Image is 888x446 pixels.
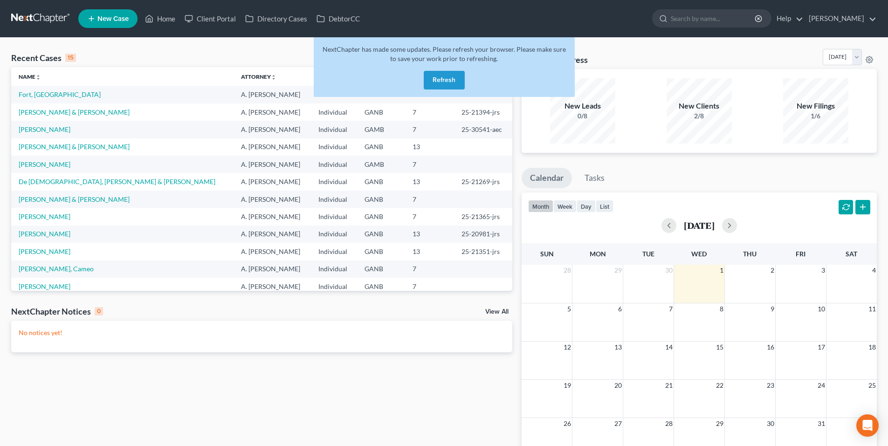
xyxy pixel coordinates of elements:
span: Wed [691,250,707,258]
a: [PERSON_NAME] [804,10,876,27]
a: Home [140,10,180,27]
td: GANB [357,243,405,260]
button: day [577,200,596,213]
input: Search by name... [671,10,756,27]
td: GANB [357,226,405,243]
a: [PERSON_NAME] & [PERSON_NAME] [19,143,130,151]
span: 13 [613,342,623,353]
td: 13 [405,138,454,156]
td: Individual [311,278,357,295]
i: unfold_more [35,75,41,80]
td: Individual [311,243,357,260]
div: New Leads [550,101,615,111]
span: Thu [743,250,757,258]
span: 26 [563,418,572,429]
a: Help [772,10,803,27]
td: 13 [405,243,454,260]
span: 4 [871,265,877,276]
td: A. [PERSON_NAME] [234,86,311,103]
td: 13 [405,173,454,190]
span: 7 [668,303,674,315]
td: GANB [357,191,405,208]
a: Directory Cases [241,10,312,27]
td: 7 [405,208,454,225]
a: View All [485,309,509,315]
span: 9 [770,303,775,315]
td: Individual [311,191,357,208]
div: 0/8 [550,111,615,121]
td: 7 [405,103,454,121]
td: 7 [405,121,454,138]
a: Client Portal [180,10,241,27]
td: Individual [311,173,357,190]
td: Individual [311,138,357,156]
td: Individual [311,156,357,173]
td: A. [PERSON_NAME] [234,226,311,243]
span: 5 [566,303,572,315]
span: 15 [715,342,724,353]
td: GAMB [357,121,405,138]
td: A. [PERSON_NAME] [234,121,311,138]
td: A. [PERSON_NAME] [234,103,311,121]
td: GANB [357,103,405,121]
span: 25 [867,380,877,391]
button: week [553,200,577,213]
td: GANB [357,138,405,156]
span: 6 [617,303,623,315]
td: 25-20981-jrs [454,226,512,243]
td: Individual [311,103,357,121]
a: DebtorCC [312,10,365,27]
td: Individual [311,86,357,103]
span: Sat [846,250,857,258]
span: 20 [613,380,623,391]
span: 29 [715,418,724,429]
td: 25-21351-jrs [454,243,512,260]
a: [PERSON_NAME] [19,213,70,220]
span: New Case [97,15,129,22]
button: Refresh [424,71,465,89]
td: A. [PERSON_NAME] [234,278,311,295]
span: 11 [867,303,877,315]
td: 25-30541-aec [454,121,512,138]
div: Open Intercom Messenger [856,414,879,437]
span: 28 [664,418,674,429]
td: GANB [357,278,405,295]
span: 12 [563,342,572,353]
span: 29 [613,265,623,276]
div: 15 [65,54,76,62]
span: Tue [642,250,654,258]
td: 7 [405,278,454,295]
div: Recent Cases [11,52,76,63]
td: Individual [311,261,357,278]
td: A. [PERSON_NAME] [234,191,311,208]
span: 1 [719,265,724,276]
a: [PERSON_NAME] [19,125,70,133]
div: New Filings [783,101,848,111]
a: [PERSON_NAME] & [PERSON_NAME] [19,195,130,203]
span: 8 [719,303,724,315]
td: 7 [405,156,454,173]
div: 0 [95,307,103,316]
td: 7 [405,191,454,208]
span: 22 [715,380,724,391]
span: 2 [770,265,775,276]
button: month [528,200,553,213]
div: NextChapter Notices [11,306,103,317]
span: Mon [590,250,606,258]
h2: [DATE] [684,220,715,230]
a: [PERSON_NAME] [19,282,70,290]
div: New Clients [667,101,732,111]
span: 28 [563,265,572,276]
td: 25-21269-jrs [454,173,512,190]
span: 19 [563,380,572,391]
td: 25-21394-jrs [454,103,512,121]
span: 16 [766,342,775,353]
a: [PERSON_NAME] [19,160,70,168]
a: Calendar [522,168,572,188]
span: 30 [664,265,674,276]
span: 24 [817,380,826,391]
span: 10 [817,303,826,315]
td: A. [PERSON_NAME] [234,138,311,156]
td: A. [PERSON_NAME] [234,208,311,225]
span: 3 [820,265,826,276]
